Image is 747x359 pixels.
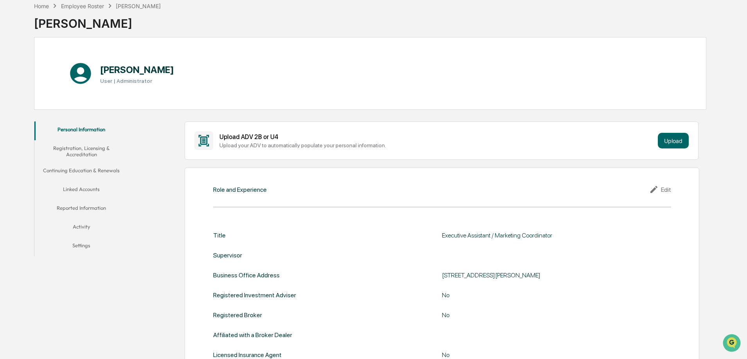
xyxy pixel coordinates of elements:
iframe: Open customer support [722,333,743,354]
span: Data Lookup [16,113,49,121]
div: No [442,311,637,319]
a: 🗄️Attestations [54,95,100,109]
button: Linked Accounts [34,181,128,200]
div: Edit [649,185,671,194]
a: 🔎Data Lookup [5,110,52,124]
div: 🖐️ [8,99,14,105]
div: 🔎 [8,114,14,120]
button: Registration, Licensing & Accreditation [34,140,128,163]
div: Title [213,232,226,239]
span: Preclearance [16,98,50,106]
div: Upload ADV 2B or U4 [219,133,655,141]
a: Powered byPylon [55,132,95,138]
div: No [442,291,637,299]
div: Start new chat [27,60,128,68]
div: Executive Assistant / Marketing Coordinator [442,232,637,239]
div: Role and Experience [213,186,267,193]
div: We're available if you need us! [27,68,99,74]
h1: [PERSON_NAME] [100,64,174,75]
div: secondary tabs example [34,121,128,256]
div: [PERSON_NAME] [34,10,161,30]
div: No [442,351,637,359]
div: Licensed Insurance Agent [213,351,282,359]
div: [PERSON_NAME] [116,3,161,9]
img: 1746055101610-c473b297-6a78-478c-a979-82029cc54cd1 [8,60,22,74]
button: Upload [658,133,689,148]
div: Employee Roster [61,3,104,9]
a: 🖐️Preclearance [5,95,54,109]
button: Start new chat [133,62,142,71]
div: Affiliated with a Broker Dealer [213,331,292,339]
span: Pylon [78,132,95,138]
div: Home [34,3,49,9]
div: Registered Investment Adviser [213,291,296,299]
div: [STREET_ADDRESS][PERSON_NAME] [442,271,637,279]
button: Continuing Education & Renewals [34,163,128,181]
p: How can we help? [8,16,142,29]
button: Reported Information [34,200,128,219]
div: Registered Broker [213,311,262,319]
div: Upload your ADV to automatically populate your personal information. [219,142,655,148]
div: Supervisor [213,252,242,259]
button: Activity [34,219,128,238]
h3: User | Administrator [100,78,174,84]
span: Attestations [65,98,97,106]
div: Business Office Address [213,271,280,279]
button: Personal Information [34,121,128,140]
button: Settings [34,238,128,256]
div: 🗄️ [57,99,63,105]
